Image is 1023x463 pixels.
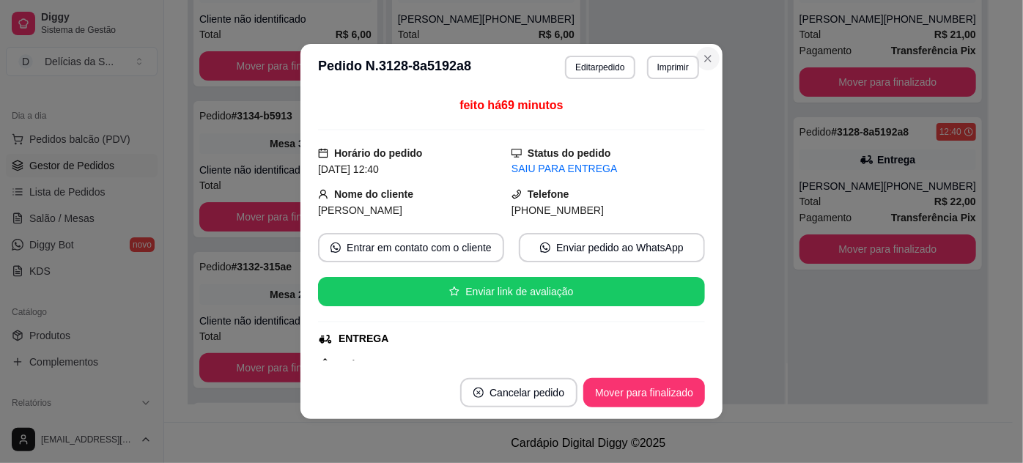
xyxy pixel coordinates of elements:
[511,189,522,199] span: phone
[336,358,383,370] strong: Endereço
[511,148,522,158] span: desktop
[334,147,423,159] strong: Horário do pedido
[449,286,459,297] span: star
[540,242,550,253] span: whats-app
[565,56,635,79] button: Editarpedido
[318,204,402,216] span: [PERSON_NAME]
[318,189,328,199] span: user
[460,378,577,407] button: close-circleCancelar pedido
[519,233,705,262] button: whats-appEnviar pedido ao WhatsApp
[528,147,611,159] strong: Status do pedido
[696,47,720,70] button: Close
[647,56,699,79] button: Imprimir
[318,163,379,175] span: [DATE] 12:40
[318,56,471,79] h3: Pedido N. 3128-8a5192a8
[473,388,484,398] span: close-circle
[339,331,388,347] div: ENTREGA
[318,277,705,306] button: starEnviar link de avaliação
[459,99,563,111] span: feito há 69 minutos
[511,204,604,216] span: [PHONE_NUMBER]
[318,148,328,158] span: calendar
[330,242,341,253] span: whats-app
[318,358,330,369] span: pushpin
[511,161,705,177] div: SAIU PARA ENTREGA
[583,378,705,407] button: Mover para finalizado
[318,233,504,262] button: whats-appEntrar em contato com o cliente
[334,188,413,200] strong: Nome do cliente
[528,188,569,200] strong: Telefone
